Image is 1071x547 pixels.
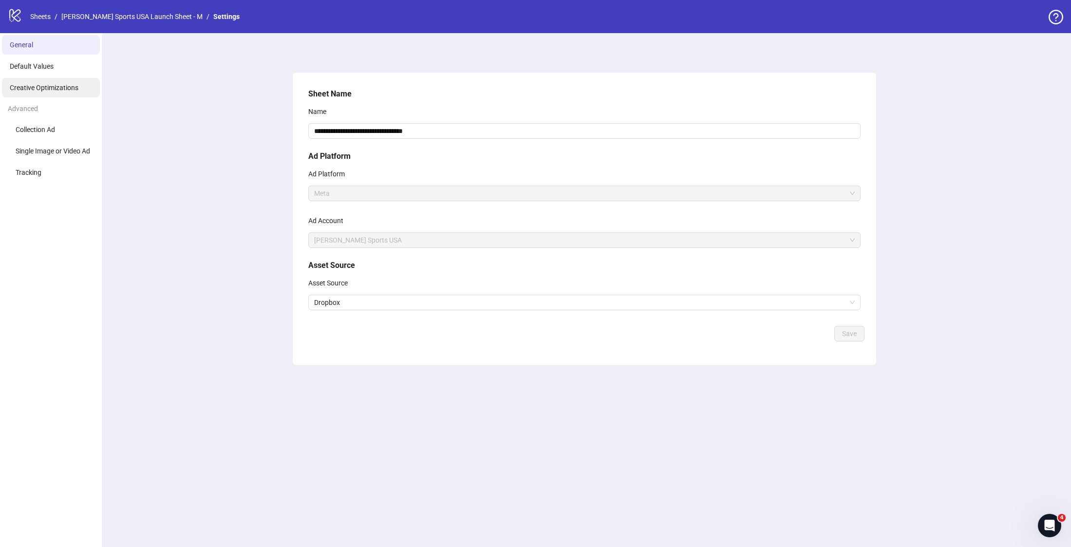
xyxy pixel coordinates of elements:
a: Settings [211,11,242,22]
h5: Ad Platform [308,151,861,162]
span: Meta [314,186,855,201]
span: Creative Optimizations [10,84,78,92]
span: Collection Ad [16,126,55,133]
h5: Sheet Name [308,88,861,100]
label: Ad Account [308,213,350,228]
span: Default Values [10,62,54,70]
span: Dropbox [314,295,855,310]
span: Amundsen Sports USA [314,233,855,247]
a: Sheets [28,11,53,22]
a: [PERSON_NAME] Sports USA Launch Sheet - M [59,11,205,22]
label: Name [308,104,333,119]
button: Save [834,326,864,341]
span: General [10,41,33,49]
li: / [207,11,209,22]
span: question-circle [1049,10,1063,24]
h5: Asset Source [308,260,861,271]
iframe: Intercom live chat [1038,514,1061,537]
li: / [55,11,57,22]
label: Ad Platform [308,166,351,182]
span: Tracking [16,169,41,176]
span: Single Image or Video Ad [16,147,90,155]
span: 4 [1058,514,1066,522]
input: Name [308,123,861,139]
label: Asset Source [308,275,354,291]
